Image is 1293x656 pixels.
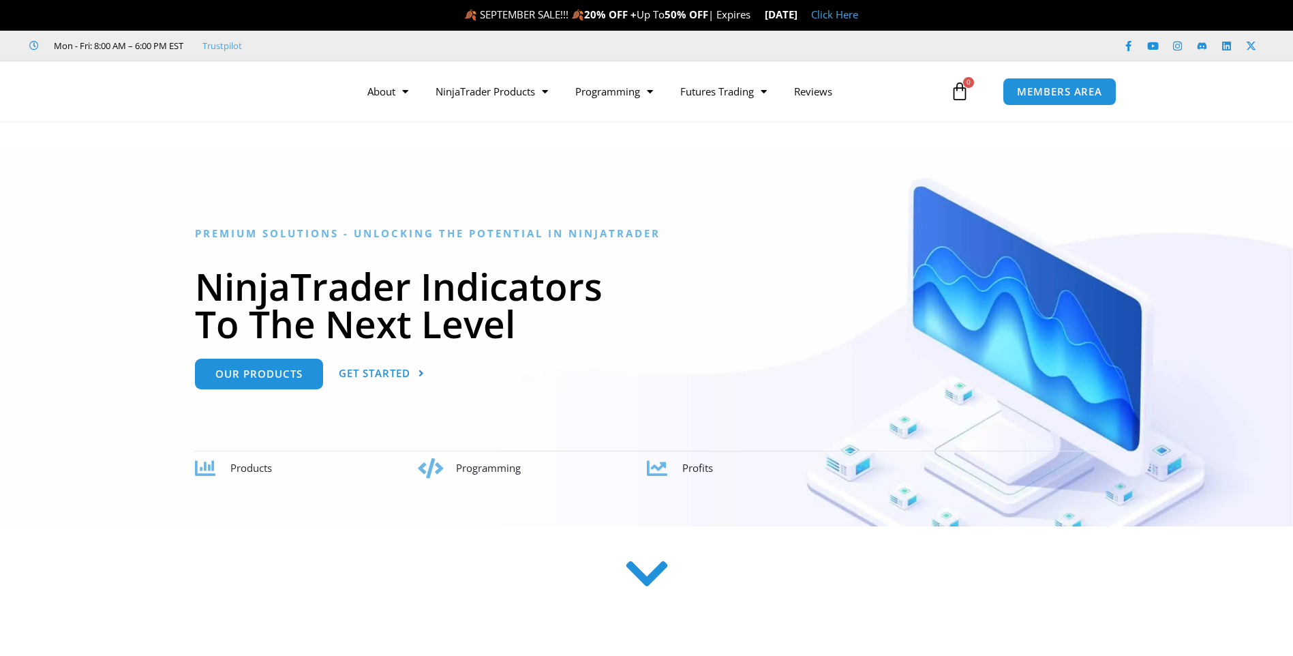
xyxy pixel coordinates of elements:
a: MEMBERS AREA [1003,78,1116,106]
a: NinjaTrader Products [422,76,562,107]
span: MEMBERS AREA [1017,87,1102,97]
span: Programming [456,461,521,475]
span: Products [230,461,272,475]
h1: NinjaTrader Indicators To The Next Level [195,267,1098,342]
span: Mon - Fri: 8:00 AM – 6:00 PM EST [50,38,183,54]
a: Futures Trading [667,76,780,107]
a: Reviews [780,76,846,107]
a: Trustpilot [202,38,242,54]
span: 🍂 SEPTEMBER SALE!!! 🍂 Up To | Expires [464,8,765,21]
span: Our Products [215,369,303,379]
a: Click Here [811,8,858,21]
strong: [DATE] [765,8,797,21]
a: 0 [930,72,990,111]
img: LogoAI | Affordable Indicators – NinjaTrader [158,67,305,116]
span: 0 [963,77,974,88]
span: Profits [682,461,713,475]
a: About [354,76,422,107]
a: Programming [562,76,667,107]
img: ⌛ [751,10,761,20]
span: Get Started [339,368,410,378]
a: Our Products [195,359,323,389]
strong: 20% OFF + [584,8,637,21]
h6: Premium Solutions - Unlocking the Potential in NinjaTrader [195,227,1098,240]
nav: Menu [354,76,947,107]
strong: 50% OFF [665,8,708,21]
a: Get Started [339,359,425,389]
